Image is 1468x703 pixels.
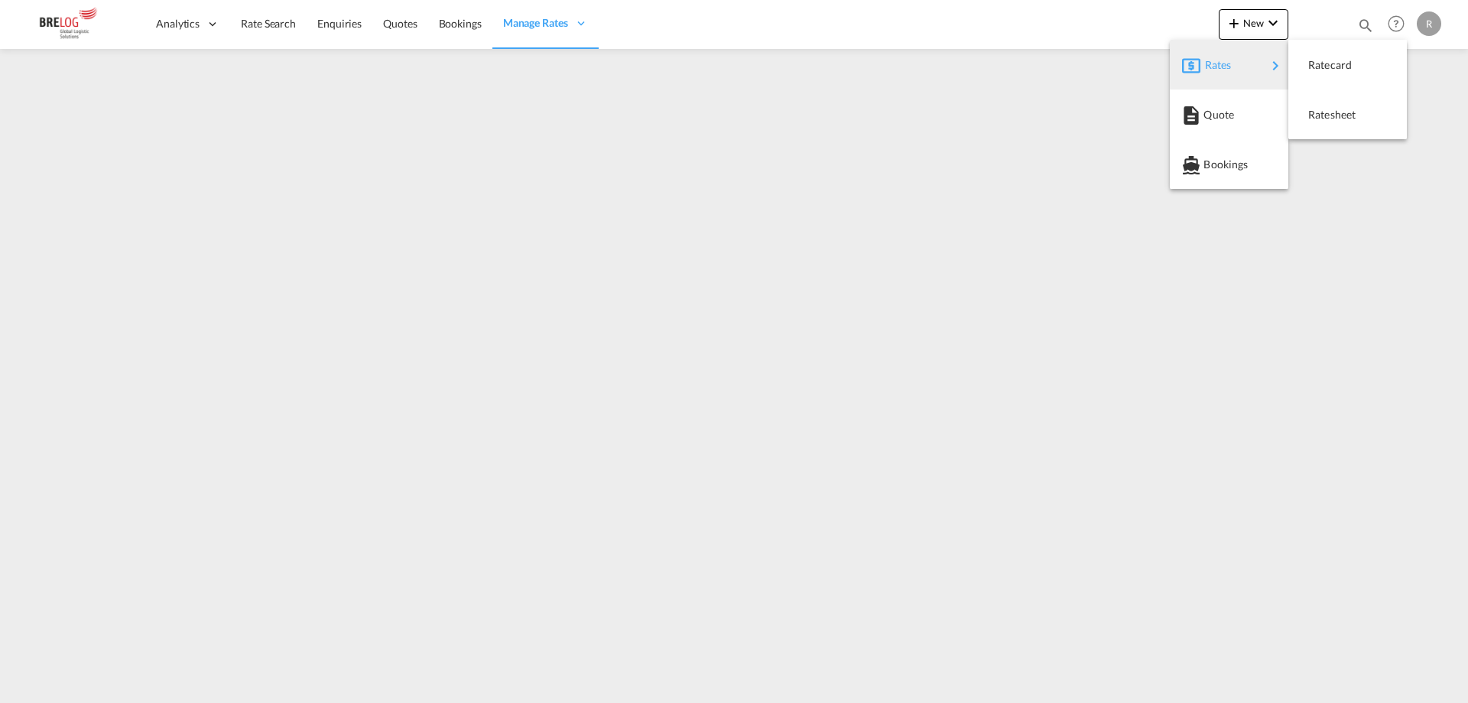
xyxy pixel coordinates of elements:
div: Quote [1182,96,1276,134]
button: Quote [1170,90,1288,139]
md-icon: icon-chevron-right [1266,57,1284,75]
button: Bookings [1170,139,1288,189]
span: Rates [1205,50,1223,80]
div: Bookings [1182,145,1276,184]
span: Quote [1203,99,1220,130]
span: Bookings [1203,149,1220,180]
